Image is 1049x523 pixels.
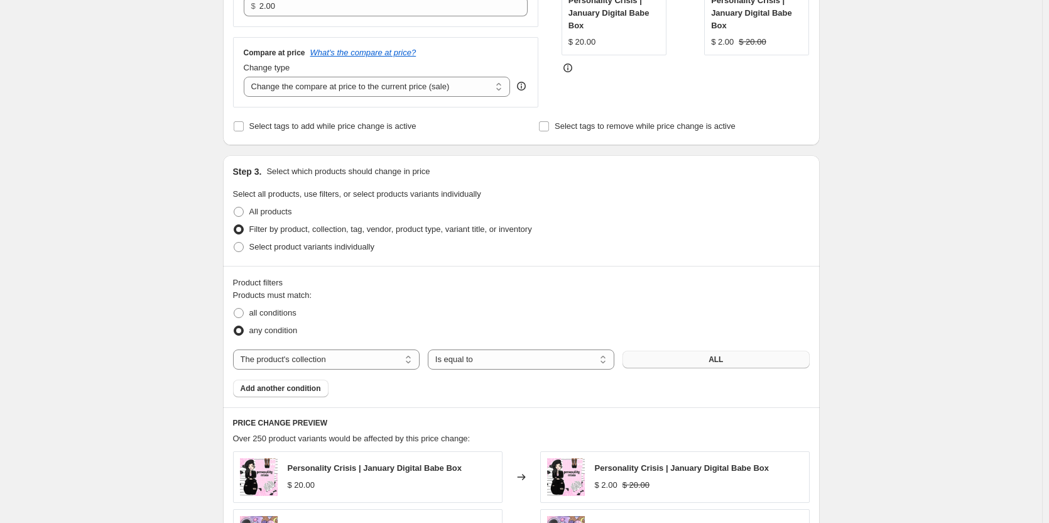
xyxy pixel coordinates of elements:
div: $ 2.00 [711,36,734,48]
button: What's the compare at price? [310,48,416,57]
button: ALL [622,351,809,368]
h2: Step 3. [233,165,262,178]
span: All products [249,207,292,216]
button: Add another condition [233,380,329,397]
h3: Compare at price [244,48,305,58]
span: Select tags to add while price change is active [249,121,416,131]
span: Select product variants individually [249,242,374,251]
div: $ 20.00 [568,36,595,48]
span: Products must match: [233,290,312,300]
p: Select which products should change in price [266,165,430,178]
span: all conditions [249,308,296,317]
span: any condition [249,326,298,335]
img: Screen_Shot_2019-02-11_at_8.13.30_PM_80x.png [240,458,278,496]
span: ALL [709,355,723,365]
div: help [515,80,528,92]
span: Add another condition [241,383,321,394]
span: Select all products, use filters, or select products variants individually [233,189,481,199]
div: Product filters [233,277,810,289]
strike: $ 20.00 [739,36,766,48]
span: $ [251,1,256,11]
span: Select tags to remove while price change is active [555,121,736,131]
div: $ 2.00 [595,479,617,492]
span: Change type [244,63,290,72]
strike: $ 20.00 [622,479,650,492]
span: Filter by product, collection, tag, vendor, product type, variant title, or inventory [249,224,532,234]
span: Personality Crisis | January Digital Babe Box [595,463,769,473]
img: Screen_Shot_2019-02-11_at_8.13.30_PM_80x.png [547,458,585,496]
span: Over 250 product variants would be affected by this price change: [233,434,470,443]
span: Personality Crisis | January Digital Babe Box [288,463,462,473]
h6: PRICE CHANGE PREVIEW [233,418,810,428]
div: $ 20.00 [288,479,315,492]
